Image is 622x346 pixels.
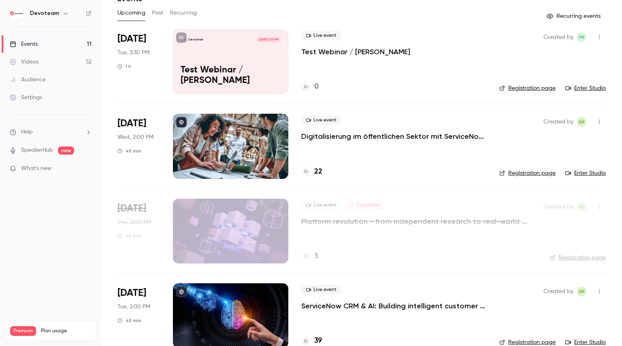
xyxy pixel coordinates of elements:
[152,6,164,19] button: Past
[117,6,145,19] button: Upcoming
[579,287,585,296] span: AK
[10,326,36,336] span: Premium
[301,217,530,226] a: Platform revolution - from independent research to real-world results
[301,285,341,295] span: Live event
[10,40,38,48] div: Events
[41,328,91,334] span: Plan usage
[565,169,606,177] a: Enter Studio
[117,148,141,154] div: 45 min
[301,166,322,177] a: 22
[301,251,318,262] a: 3
[117,199,160,263] div: Sep 18 Thu, 2:00 PM (Europe/Amsterdam)
[543,202,573,212] span: Created by
[117,287,146,299] span: [DATE]
[543,287,573,296] span: Created by
[117,32,146,45] span: [DATE]
[173,29,288,94] a: Test Webinar / Maria Devoteam[DATE] 3:30 PMTest Webinar / [PERSON_NAME]
[10,128,92,136] li: help-dropdown-opener
[577,287,586,296] span: Adrianna Kielin
[499,84,556,92] a: Registration page
[314,81,319,92] h4: 0
[21,146,53,155] a: SpeakerHub
[577,32,586,42] span: Maria Pina Iavazzi
[314,251,318,262] h4: 3
[117,133,153,141] span: Wed, 2:00 PM
[117,114,160,178] div: Sep 17 Wed, 2:00 PM (Europe/Amsterdam)
[117,117,146,130] span: [DATE]
[579,32,584,42] span: MI
[579,202,585,212] span: AK
[30,9,59,17] h6: Devoteam
[301,115,341,125] span: Live event
[301,200,341,210] span: Live event
[58,146,74,155] span: new
[10,93,42,102] div: Settings
[543,32,573,42] span: Created by
[170,6,197,19] button: Recurring
[117,303,150,311] span: Tue, 2:00 PM
[21,164,51,173] span: What's new
[10,7,23,20] img: Devoteam
[499,169,556,177] a: Registration page
[550,254,606,262] a: Registration page
[301,132,486,141] a: Digitalisierung im öffentlichen Sektor mit ServiceNow CRM
[314,166,322,177] h4: 22
[188,38,203,42] p: Devoteam
[117,233,141,239] div: 45 min
[579,117,585,127] span: AK
[117,63,131,70] div: 1 h
[577,117,586,127] span: Adrianna Kielin
[181,65,281,86] p: Test Webinar / [PERSON_NAME]
[543,117,573,127] span: Created by
[301,81,319,92] a: 0
[117,202,146,215] span: [DATE]
[345,200,384,210] span: Canceled
[256,37,280,42] span: [DATE] 3:30 PM
[117,29,160,94] div: Sep 9 Tue, 3:30 PM (Europe/Berlin)
[301,31,341,40] span: Live event
[21,128,33,136] span: Help
[82,165,92,172] iframe: Noticeable Trigger
[10,58,38,66] div: Videos
[117,49,149,57] span: Tue, 3:30 PM
[301,301,486,311] a: ServiceNow CRM & AI: Building intelligent customer relationships
[301,47,410,57] a: Test Webinar / [PERSON_NAME]
[577,202,586,212] span: Adrianna Kielin
[117,218,151,226] span: Thu, 2:00 PM
[565,84,606,92] a: Enter Studio
[117,317,141,324] div: 45 min
[543,10,606,23] button: Recurring events
[10,76,46,84] div: Audience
